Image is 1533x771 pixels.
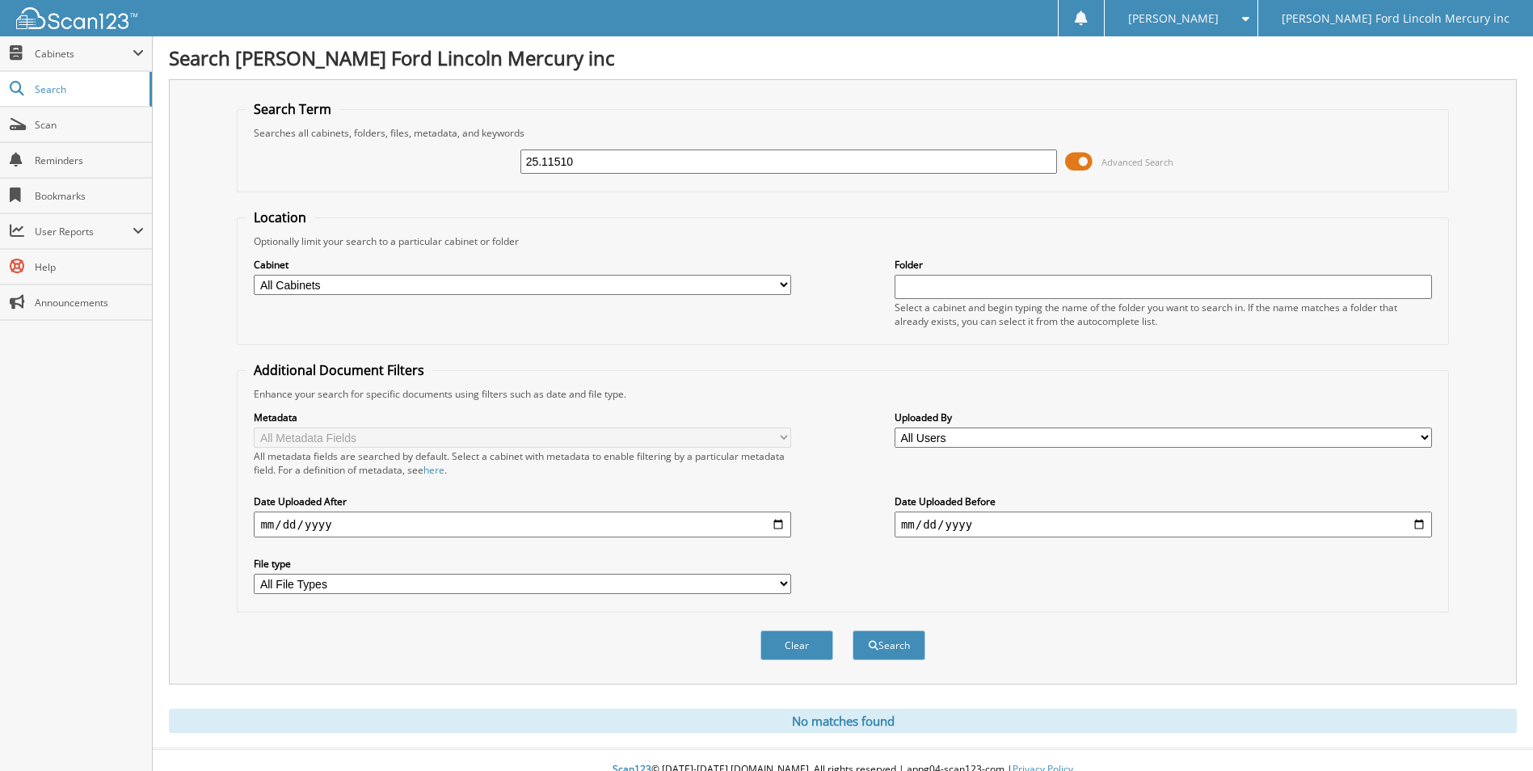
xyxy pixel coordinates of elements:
[853,630,925,660] button: Search
[254,258,791,272] label: Cabinet
[35,154,144,167] span: Reminders
[423,463,444,477] a: here
[1101,156,1173,168] span: Advanced Search
[169,44,1517,71] h1: Search [PERSON_NAME] Ford Lincoln Mercury inc
[254,512,791,537] input: start
[895,495,1432,508] label: Date Uploaded Before
[895,301,1432,328] div: Select a cabinet and begin typing the name of the folder you want to search in. If the name match...
[169,709,1517,733] div: No matches found
[1282,14,1510,23] span: [PERSON_NAME] Ford Lincoln Mercury inc
[895,512,1432,537] input: end
[254,449,791,477] div: All metadata fields are searched by default. Select a cabinet with metadata to enable filtering b...
[246,387,1439,401] div: Enhance your search for specific documents using filters such as date and file type.
[254,557,791,571] label: File type
[246,100,339,118] legend: Search Term
[1452,693,1533,771] iframe: Chat Widget
[35,260,144,274] span: Help
[35,47,133,61] span: Cabinets
[16,7,137,29] img: scan123-logo-white.svg
[35,225,133,238] span: User Reports
[895,411,1432,424] label: Uploaded By
[246,209,314,226] legend: Location
[760,630,833,660] button: Clear
[246,234,1439,248] div: Optionally limit your search to a particular cabinet or folder
[1128,14,1219,23] span: [PERSON_NAME]
[246,126,1439,140] div: Searches all cabinets, folders, files, metadata, and keywords
[246,361,432,379] legend: Additional Document Filters
[35,296,144,310] span: Announcements
[895,258,1432,272] label: Folder
[254,411,791,424] label: Metadata
[35,82,141,96] span: Search
[35,189,144,203] span: Bookmarks
[35,118,144,132] span: Scan
[254,495,791,508] label: Date Uploaded After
